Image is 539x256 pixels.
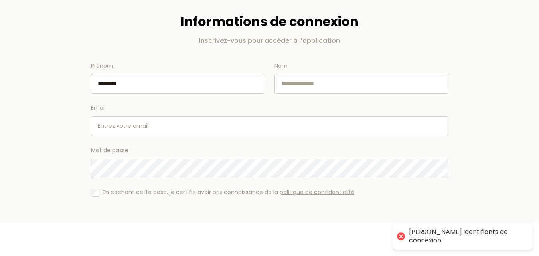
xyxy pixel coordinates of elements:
label: Nom [274,62,448,94]
input: Nom [274,74,448,94]
input: Mot de passe [91,159,448,179]
input: Email [91,116,448,136]
p: Inscrivez-vous pour accéder à l’application [91,36,448,46]
a: politique de confidentialité [280,188,355,196]
div: [PERSON_NAME] identifiants de connexion. [409,228,525,245]
label: Email [91,103,448,136]
h1: Informations de connexion [91,14,448,29]
input: Prénom [91,74,265,94]
label: Mot de passe [91,146,448,178]
span: En cochant cette case, je certifie avoir pris connaissance de la [103,188,355,197]
input: En cochant cette case, je certifie avoir pris connaissance de la politique de confidentialité [91,189,99,197]
label: Prénom [91,62,265,94]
